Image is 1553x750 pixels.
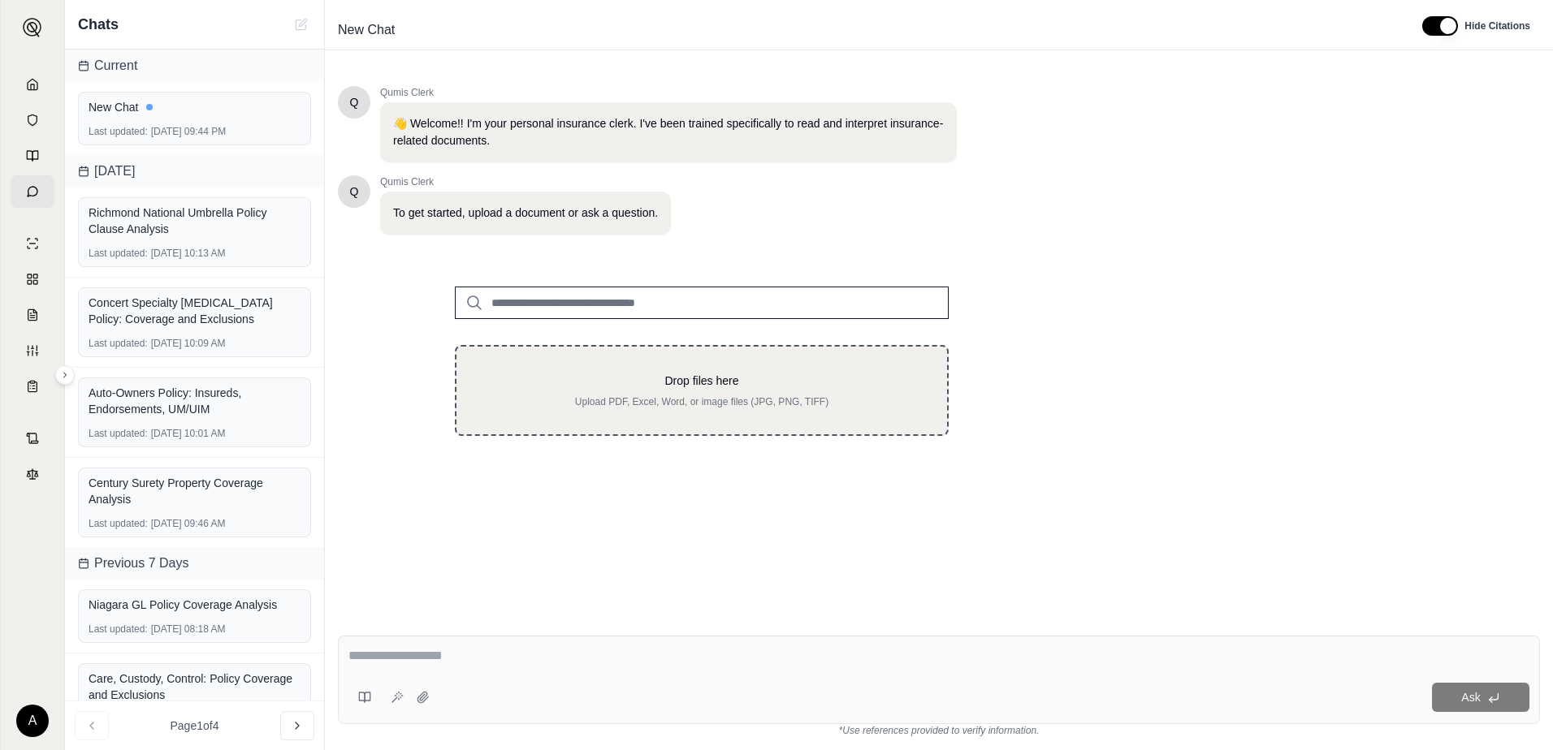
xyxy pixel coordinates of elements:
[1461,691,1480,704] span: Ask
[89,205,301,237] div: Richmond National Umbrella Policy Clause Analysis
[331,17,1403,43] div: Edit Title
[11,68,54,101] a: Home
[89,125,148,138] span: Last updated:
[11,458,54,490] a: Legal Search Engine
[393,115,944,149] p: 👋 Welcome!! I'm your personal insurance clerk. I've been trained specifically to read and interpr...
[89,125,301,138] div: [DATE] 09:44 PM
[11,422,54,455] a: Contract Analysis
[65,155,324,187] div: [DATE]
[11,334,54,367] a: Custom Report
[89,247,148,260] span: Last updated:
[89,337,301,350] div: [DATE] 10:09 AM
[11,104,54,136] a: Documents Vault
[331,17,401,43] span: New Chat
[16,705,49,737] div: A
[11,140,54,172] a: Prompt Library
[11,263,54,295] a: Policy Comparisons
[65,50,324,82] div: Current
[89,427,148,440] span: Last updated:
[1464,19,1530,32] span: Hide Citations
[1432,683,1529,712] button: Ask
[482,395,921,408] p: Upload PDF, Excel, Word, or image files (JPG, PNG, TIFF)
[89,597,301,613] div: Niagara GL Policy Coverage Analysis
[89,247,301,260] div: [DATE] 10:13 AM
[89,623,148,636] span: Last updated:
[11,299,54,331] a: Claim Coverage
[89,517,148,530] span: Last updated:
[350,94,359,110] span: Hello
[380,175,671,188] span: Qumis Clerk
[89,427,301,440] div: [DATE] 10:01 AM
[78,13,119,36] span: Chats
[89,99,301,115] div: New Chat
[89,337,148,350] span: Last updated:
[55,365,75,385] button: Expand sidebar
[11,227,54,260] a: Single Policy
[16,11,49,44] button: Expand sidebar
[380,86,957,99] span: Qumis Clerk
[89,385,301,417] div: Auto-Owners Policy: Insureds, Endorsements, UM/UIM
[11,175,54,208] a: Chat
[171,718,219,734] span: Page 1 of 4
[350,183,359,200] span: Hello
[11,370,54,403] a: Coverage Table
[393,205,658,222] p: To get started, upload a document or ask a question.
[292,15,311,34] button: New Chat
[89,517,301,530] div: [DATE] 09:46 AM
[482,373,921,389] p: Drop files here
[65,547,324,580] div: Previous 7 Days
[89,475,301,507] div: Century Surety Property Coverage Analysis
[89,295,301,327] div: Concert Specialty [MEDICAL_DATA] Policy: Coverage and Exclusions
[338,724,1540,737] div: *Use references provided to verify information.
[89,623,301,636] div: [DATE] 08:18 AM
[23,18,42,37] img: Expand sidebar
[89,670,301,703] div: Care, Custody, Control: Policy Coverage and Exclusions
